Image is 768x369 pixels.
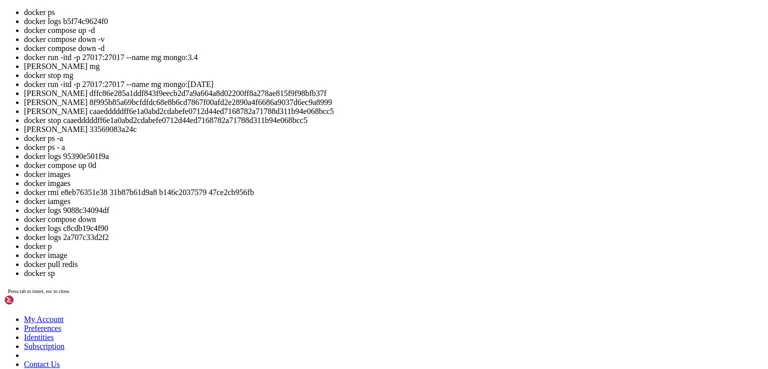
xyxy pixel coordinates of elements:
a: Preferences [24,324,61,332]
a: My Account [24,315,64,323]
li: docker imgaes [24,179,764,188]
img: Shellngn [4,295,61,305]
li: docker images [24,170,764,179]
li: docker pull redis [24,260,764,269]
a: Identities [24,333,54,341]
x-row: [root@C20250922116305 docker-jitsi-meet]# docker ps [4,4,637,12]
li: [PERSON_NAME] caaedddddff6e1a0abd2cdabefe0712d44ed7168782a71788d311b94e068bcc5 [24,107,764,116]
li: docker logs 2a707c33d2f2 [24,233,764,242]
li: docker rmi e8eb76351e38 31b87b61d9a8 b146c2037579 47ce2cb956fb [24,188,764,197]
x-row: [root@C20250922116305 docker-jitsi-meet]# docker l [4,174,637,182]
li: docker ps [24,8,764,17]
x-row: [root@C20250922116305 docker-jitsi-meet]# b5f74c9624f0 ^C [4,165,637,174]
li: [PERSON_NAME] dffc86e285a1ddf843f9eecb2d7a9a664a8d02200ff8a278ae815f9f98bfb37f [24,89,764,98]
x-row: e102e4450892 jitsi/jicofo:stable "/init" About a minute ago Up About a minute [TECHNICAL_ID]->888... [4,63,637,72]
li: docker logs 95390e501f9a [24,152,764,161]
x-row: >10000/udp docker-jitsi-meet-jvb-1 [4,55,637,63]
li: docker compose up -d [24,26,764,35]
x-row: docker-jitsi-meet-prosody-1 [4,89,637,97]
li: docker stop mg [24,71,764,80]
li: docker run -itd -p 27017:27017 --name mg mongo:3.4 [24,53,764,62]
x-row: Usage: docker logs [OPTIONS] CONTAINER [4,140,637,148]
x-row: [root@C20250922116305 docker-jitsi-meet]# docker logs [4,106,637,114]
li: docker compose up 0d [24,161,764,170]
li: docker run -itd -p 27017:27017 --name mg mongo:[DATE] [24,80,764,89]
li: docker logs b5f74c9624f0 [24,17,764,26]
a: Contact Us [24,360,60,368]
x-row: b5f74c9624f0 [PERSON_NAME]/web:stable "/init" About a minute ago Up About a minute [TECHNICAL_ID]... [4,29,637,38]
li: docker logs c8cdb19c4f90 [24,224,764,233]
x-row: [root@C20250922116305 docker-jitsi-meet]# ^C [4,97,637,106]
li: [PERSON_NAME] 8f995b85a69bcfdfdc68e8b6cd7867f00afd2e2890a4f6686a9037d6ec9a8999 [24,98,764,107]
x-row: 43->443/tcp docker-jitsi-meet-web-1 [4,38,637,46]
li: docker stop caaedddddff6e1a0abd2cdabefe0712d44ed7168782a71788d311b94e068bcc5 [24,116,764,125]
li: docker p [24,242,764,251]
x-row: "docker logs" requires exactly 1 argument. [4,114,637,123]
li: docker compose down -d [24,44,764,53]
x-row: Fetch the logs of a container [4,157,637,165]
li: docker image [24,251,764,260]
li: docker ps -a [24,134,764,143]
x-row: 19111f7ff639 [PERSON_NAME]/jvb:stable "/init" About a minute ago Up About a minute [TECHNICAL_ID]... [4,46,637,55]
li: docker logs 9088c34094df [24,206,764,215]
div: (50, 20) [214,174,218,182]
li: docker compose down -v [24,35,764,44]
li: docker ps - a [24,143,764,152]
li: docker sp [24,269,764,278]
li: [PERSON_NAME] mg [24,62,764,71]
li: docker iamges [24,197,764,206]
span: Press tab to insert, esc to close. [8,288,70,294]
li: [PERSON_NAME] 33569083a24c [24,125,764,134]
x-row: CONTAINER ID IMAGE COMMAND CREATED STATUS PORTS [4,12,637,21]
x-row: 6c4810905f38 jitsi/prosody:stable "/init" About a minute ago Up About a minute 5222/tcp, 5269/tcp... [4,80,637,89]
a: Subscription [24,342,64,350]
li: docker compose down [24,215,764,224]
x-row: NAMES [4,21,637,29]
x-row: See 'docker logs --help'. [4,123,637,131]
x-row: docker-jitsi-meet-jicofo-1 [4,72,637,80]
